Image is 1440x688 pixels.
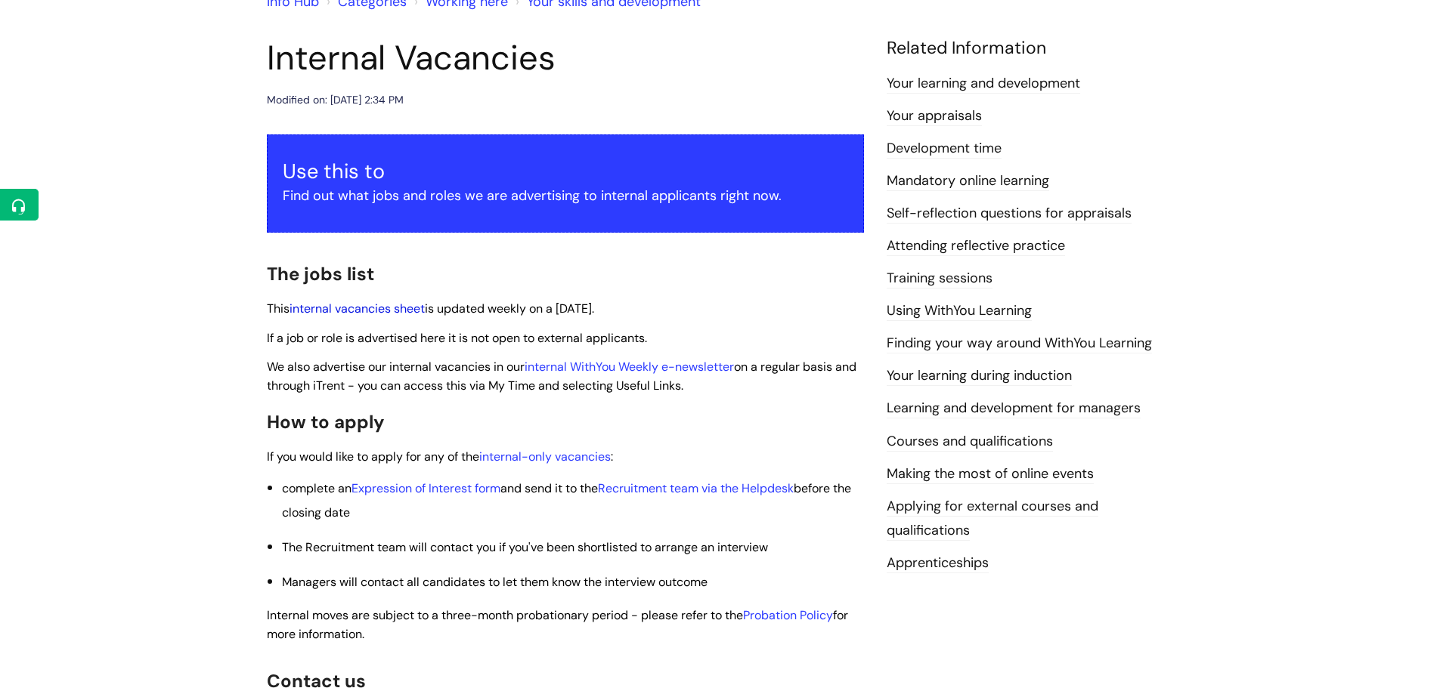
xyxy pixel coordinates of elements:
a: Attending reflective practice [887,236,1065,256]
a: internal WithYou Weekly e-newsletter [525,359,734,375]
a: Your learning during induction [887,366,1072,386]
a: Finding your way around WithYou Learning [887,334,1152,353]
a: Mandatory online learning [887,171,1049,191]
span: complete an [282,480,351,496]
h1: Internal Vacancies [267,38,864,79]
div: Modified on: [DATE] 2:34 PM [267,91,404,110]
span: If a job or role is advertised here it is not open to external applicants. [267,330,647,346]
span: How to apply [267,410,385,433]
span: Managers will contact all candidates to let them know the interview outcome [282,574,708,590]
a: Self-reflection questions for appraisals [887,204,1132,224]
p: Find out what jobs and roles we are advertising to internal applicants right now. [283,184,848,208]
a: Learning and development for managers [887,399,1141,418]
a: internal-only vacancies [479,449,611,464]
a: Courses and qualifications [887,432,1053,452]
span: The jobs list [267,262,374,285]
h4: Related Information [887,38,1174,59]
a: Recruitment team via the Helpdesk [598,480,794,496]
span: We also advertise our internal vacancies in our on a regular basis and through iTrent - you can a... [267,359,856,393]
a: Applying for external courses and qualifications [887,497,1098,541]
a: Expression of Interest form [351,480,500,496]
a: Your appraisals [887,106,982,126]
a: Development time [887,139,1002,159]
a: Using WithYou Learning [887,301,1032,321]
a: Apprenticeships [887,554,989,573]
a: Training sessions [887,269,993,288]
span: and send it to the before the c [282,480,851,520]
span: The Recruitment team will contact you if you've been shortlisted to arrange an interview [282,539,768,555]
a: Making the most of online events [887,464,1094,484]
span: I [267,607,848,642]
span: If you would like to apply for any of the : [267,449,613,464]
a: Your learning and development [887,74,1080,94]
h3: Use this to [283,159,848,184]
a: Probation Policy [743,607,833,623]
span: This is updated weekly on a [DATE]. [267,301,594,316]
a: internal vacancies sheet [290,301,425,316]
span: nternal moves are subject to a three-month probationary period - please refer to the for more inf... [267,607,848,642]
span: losing date [289,504,350,520]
